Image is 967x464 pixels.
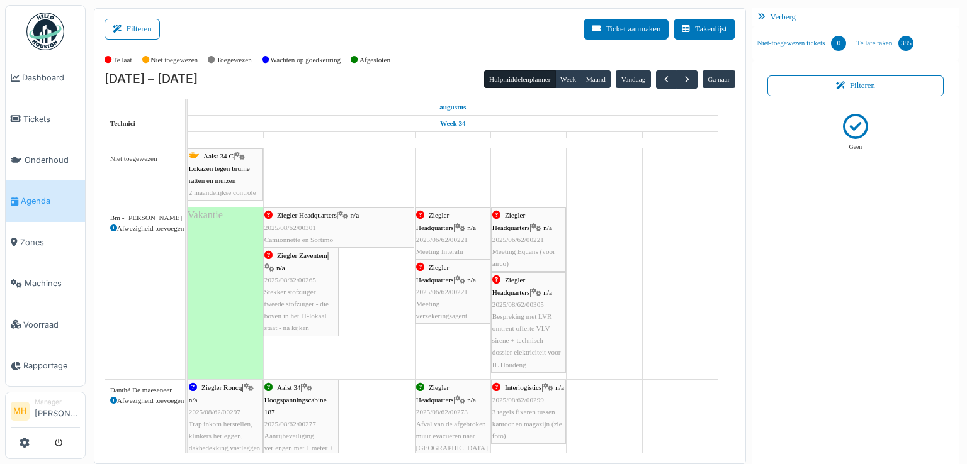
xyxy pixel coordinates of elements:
[492,274,565,371] div: |
[492,396,544,404] span: 2025/08/62/00299
[264,396,327,416] span: Hoogspanningscabine 187
[416,236,468,243] span: 2025/06/62/00221
[264,250,337,334] div: |
[6,263,85,304] a: Machines
[849,143,862,152] p: Geen
[210,132,240,148] a: 18 augustus 2025
[594,132,616,148] a: 23 augustus 2025
[277,211,337,219] span: Ziegler Headquarters
[6,140,85,180] a: Onderhoud
[35,397,80,424] li: [PERSON_NAME]
[110,119,135,127] span: Technici
[416,248,463,255] span: Meeting Interalu
[264,236,333,243] span: Camionnette en Sortimo
[467,276,476,284] span: n/a
[505,384,541,391] span: Interlogistics
[441,132,464,148] a: 21 augustus 2025
[189,420,260,451] span: Trap inkom herstellen, klinkers herleggen, dakbedekking vastleggen
[264,224,316,231] span: 2025/08/62/00301
[150,55,198,65] label: Niet toegewezen
[110,223,180,234] div: Afwezigheid toevoegen
[416,262,489,322] div: |
[105,19,160,40] button: Filteren
[6,222,85,263] a: Zones
[6,304,85,345] a: Voorraad
[416,209,489,258] div: |
[22,72,80,84] span: Dashboard
[555,384,564,391] span: n/a
[492,301,544,308] span: 2025/08/62/00305
[584,19,669,40] button: Ticket aanmaken
[831,36,846,51] div: 0
[416,384,454,403] span: Ziegler Headquarters
[105,72,198,87] h2: [DATE] – [DATE]
[110,395,180,406] div: Afwezigheid toevoegen
[656,70,677,89] button: Vorige
[264,209,413,246] div: |
[11,402,30,421] li: MH
[767,75,944,96] button: Filteren
[752,8,959,26] div: Verberg
[25,277,80,289] span: Machines
[26,13,64,50] img: Badge_color-CXgf-gQk.svg
[467,396,476,404] span: n/a
[416,420,488,464] span: Afval van de afgebroken muur evacueren naar [GEOGRAPHIC_DATA] container
[264,420,316,428] span: 2025/08/62/00277
[703,70,735,88] button: Ga naar
[264,276,316,284] span: 2025/08/62/00265
[492,248,555,267] span: Meeting Equans (voor airco)
[752,26,852,60] a: Niet-toegewezen tickets
[898,36,913,51] div: 385
[20,236,80,248] span: Zones
[25,154,80,166] span: Onderhoud
[492,236,544,243] span: 2025/06/62/00221
[189,382,261,454] div: |
[492,382,565,442] div: |
[416,211,454,231] span: Ziegler Headquarters
[492,312,561,368] span: Bespreking met LVR omtrent offerte VLV sirene + technisch dossier elektriciteit voor IL Houdeng
[6,180,85,221] a: Agenda
[188,209,223,220] span: Vakantie
[416,408,468,416] span: 2025/08/62/00273
[6,57,85,98] a: Dashboard
[416,288,468,296] span: 2025/06/62/00221
[35,397,80,407] div: Manager
[21,195,80,207] span: Agenda
[555,70,582,88] button: Week
[113,55,132,65] label: Te laat
[851,26,919,60] a: Te late taken
[676,70,697,89] button: Volgende
[110,385,180,395] div: Danthé De maeseneer
[359,55,390,65] label: Afgesloten
[580,70,611,88] button: Maand
[264,288,329,332] span: Stekker stofzuiger tweede stofzuiger - die boven in het IT-lokaal staat - na kijken
[6,98,85,139] a: Tickets
[674,19,735,40] button: Takenlijst
[437,116,469,131] a: Week 34
[492,209,565,270] div: |
[203,152,234,160] span: Aalst 34 C
[23,319,80,331] span: Voorraad
[518,132,540,148] a: 22 augustus 2025
[189,408,240,416] span: 2025/08/62/00297
[543,289,552,296] span: n/a
[492,408,562,439] span: 3 tegels fixeren tussen kantoor en magazijn (zie foto)
[277,251,327,259] span: Ziegler Zaventem
[189,165,250,184] span: Lokazen tegen bruine ratten en muizen
[201,384,242,391] span: Ziegler Roncq
[365,132,389,148] a: 20 augustus 2025
[492,211,530,231] span: Ziegler Headquarters
[11,397,80,428] a: MH Manager[PERSON_NAME]
[670,132,692,148] a: 24 augustus 2025
[110,153,180,164] div: Niet toegewezen
[110,213,180,223] div: Bm - [PERSON_NAME]
[543,224,552,231] span: n/a
[276,264,285,272] span: n/a
[277,384,301,391] span: Aalst 34
[436,99,469,115] a: 18 augustus 2025
[189,189,256,196] span: 2 maandelijkse controle
[189,150,261,199] div: |
[189,396,198,404] span: n/a
[271,55,341,65] label: Wachten op goedkeuring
